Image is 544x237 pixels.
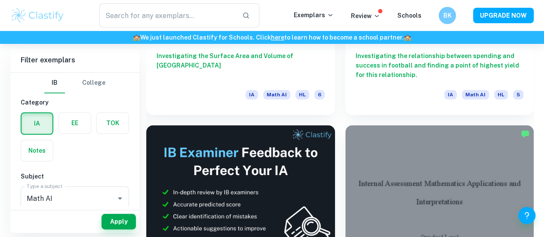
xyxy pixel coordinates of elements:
[157,51,325,80] h6: Investigating the Surface Area and Volume of [GEOGRAPHIC_DATA]
[521,129,529,138] img: Marked
[397,12,421,19] a: Schools
[21,140,53,161] button: Notes
[518,207,535,224] button: Help and Feedback
[44,73,65,93] button: IB
[404,34,411,41] span: 🏫
[263,90,290,99] span: Math AI
[59,113,91,133] button: EE
[271,34,284,41] a: here
[27,182,62,190] label: Type a subject
[351,11,380,21] p: Review
[294,10,334,20] p: Exemplars
[473,8,534,23] button: UPGRADE NOW
[21,98,129,107] h6: Category
[462,90,489,99] span: Math AI
[295,90,309,99] span: HL
[494,90,508,99] span: HL
[443,11,452,20] h6: BK
[44,73,105,93] div: Filter type choice
[2,33,542,42] h6: We just launched Clastify for Schools. Click to learn how to become a school partner.
[10,48,139,72] h6: Filter exemplars
[10,7,65,24] img: Clastify logo
[444,90,457,99] span: IA
[439,7,456,24] button: BK
[82,73,105,93] button: College
[22,113,52,134] button: IA
[314,90,325,99] span: 6
[513,90,523,99] span: 5
[246,90,258,99] span: IA
[21,172,129,181] h6: Subject
[114,192,126,204] button: Open
[99,3,235,28] input: Search for any exemplars...
[356,51,524,80] h6: Investigating the relationship between spending and success in football and finding a point of hi...
[101,214,136,229] button: Apply
[133,34,140,41] span: 🏫
[97,113,129,133] button: TOK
